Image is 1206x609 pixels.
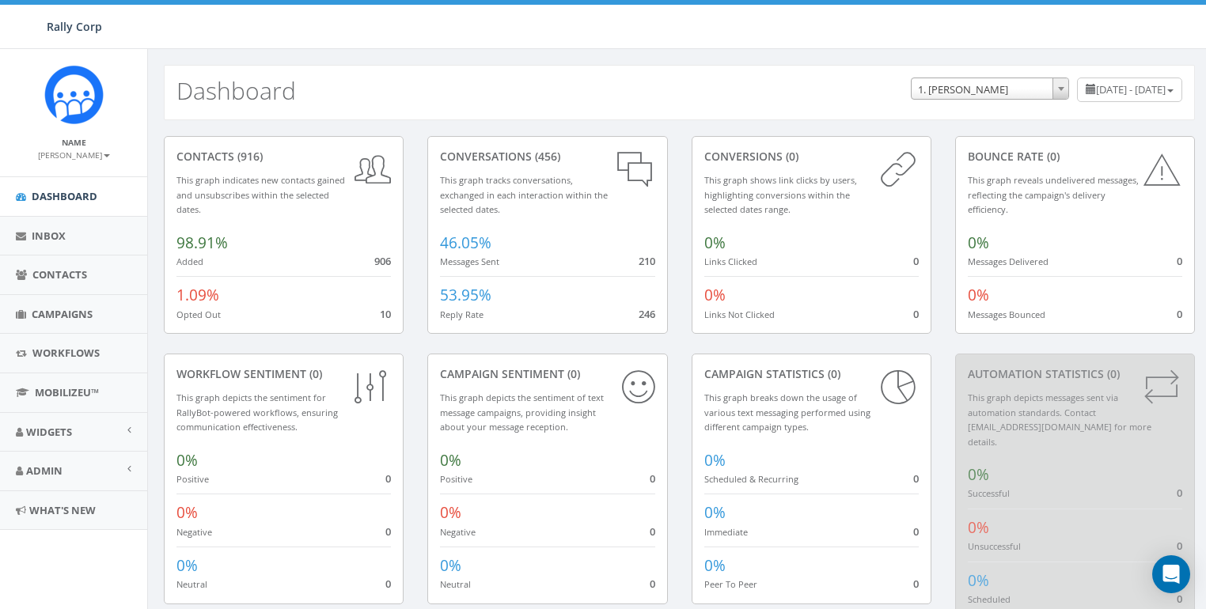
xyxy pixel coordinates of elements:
small: Negative [440,526,476,538]
span: 0 [385,471,391,486]
span: 0% [968,570,989,591]
span: 98.91% [176,233,228,253]
span: 46.05% [440,233,491,253]
small: Successful [968,487,1010,499]
span: Rally Corp [47,19,102,34]
small: Messages Bounced [968,308,1045,320]
span: (456) [532,149,560,164]
span: 0 [650,471,655,486]
span: Campaigns [32,307,93,321]
span: 0 [913,577,919,591]
span: 0 [913,307,919,321]
small: This graph indicates new contacts gained and unsubscribes within the selected dates. [176,174,345,215]
small: Name [62,137,86,148]
small: This graph depicts the sentiment for RallyBot-powered workflows, ensuring communication effective... [176,391,338,433]
small: Reply Rate [440,308,484,320]
span: 210 [639,254,655,268]
img: Icon_1.png [44,65,104,124]
span: (0) [564,366,580,381]
small: This graph tracks conversations, exchanged in each interaction within the selected dates. [440,174,608,215]
span: 0% [440,502,461,523]
span: Admin [26,463,63,478]
h2: Dashboard [176,78,296,104]
small: This graph depicts the sentiment of text message campaigns, providing insight about your message ... [440,391,604,433]
div: Automation Statistics [968,366,1182,382]
small: Links Clicked [704,255,757,267]
span: Workflows [32,346,100,360]
div: Open Intercom Messenger [1152,555,1190,593]
span: 0% [176,502,198,523]
span: 246 [639,307,655,321]
small: Added [176,255,203,267]
span: 0 [650,524,655,539]
span: 0 [913,471,919,486]
span: 0 [1177,592,1182,606]
span: (0) [783,149,798,164]
span: 0% [968,233,989,253]
span: 53.95% [440,285,491,305]
small: Positive [176,473,209,485]
span: Inbox [32,229,66,243]
span: What's New [29,503,96,517]
small: [PERSON_NAME] [38,149,110,161]
span: (0) [825,366,840,381]
small: Messages Delivered [968,255,1049,267]
span: 0 [650,577,655,591]
span: (0) [1044,149,1060,164]
span: 0 [1177,539,1182,553]
div: Workflow Sentiment [176,366,391,382]
span: 0% [440,555,461,576]
span: (0) [1104,366,1120,381]
small: Scheduled [968,593,1011,605]
span: [DATE] - [DATE] [1096,82,1166,96]
span: 0% [704,285,726,305]
span: 0% [968,517,989,538]
span: 0 [913,524,919,539]
span: (0) [306,366,322,381]
span: 0% [704,502,726,523]
small: This graph reveals undelivered messages, reflecting the campaign's delivery efficiency. [968,174,1139,215]
span: Widgets [26,425,72,439]
div: Campaign Sentiment [440,366,654,382]
small: Links Not Clicked [704,308,775,320]
span: Contacts [32,267,87,282]
small: Opted Out [176,308,221,320]
div: conversions [704,149,919,165]
span: 0% [176,555,198,576]
span: 0% [440,450,461,471]
span: 0 [1177,254,1182,268]
span: 0 [1177,486,1182,500]
div: contacts [176,149,391,165]
span: 1. James Martin [911,78,1069,100]
span: Dashboard [32,189,97,203]
span: 0% [704,555,726,576]
span: 0 [1177,307,1182,321]
span: 0 [385,524,391,539]
small: This graph depicts messages sent via automation standards. Contact [EMAIL_ADDRESS][DOMAIN_NAME] f... [968,391,1151,448]
div: Campaign Statistics [704,366,919,382]
small: Negative [176,526,212,538]
span: 0 [913,254,919,268]
small: Messages Sent [440,255,499,267]
span: 0% [968,464,989,485]
span: 906 [374,254,391,268]
small: Positive [440,473,472,485]
span: 0 [385,577,391,591]
span: 0% [704,450,726,471]
div: Bounce Rate [968,149,1182,165]
small: Immediate [704,526,748,538]
small: Peer To Peer [704,578,757,590]
span: 0% [968,285,989,305]
small: Neutral [440,578,471,590]
small: This graph shows link clicks by users, highlighting conversions within the selected dates range. [704,174,857,215]
div: conversations [440,149,654,165]
span: 10 [380,307,391,321]
span: 1. James Martin [912,78,1068,100]
small: This graph breaks down the usage of various text messaging performed using different campaign types. [704,391,870,433]
small: Unsuccessful [968,540,1021,552]
small: Neutral [176,578,207,590]
small: Scheduled & Recurring [704,473,798,485]
span: 0% [176,450,198,471]
span: (916) [234,149,263,164]
a: [PERSON_NAME] [38,147,110,161]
